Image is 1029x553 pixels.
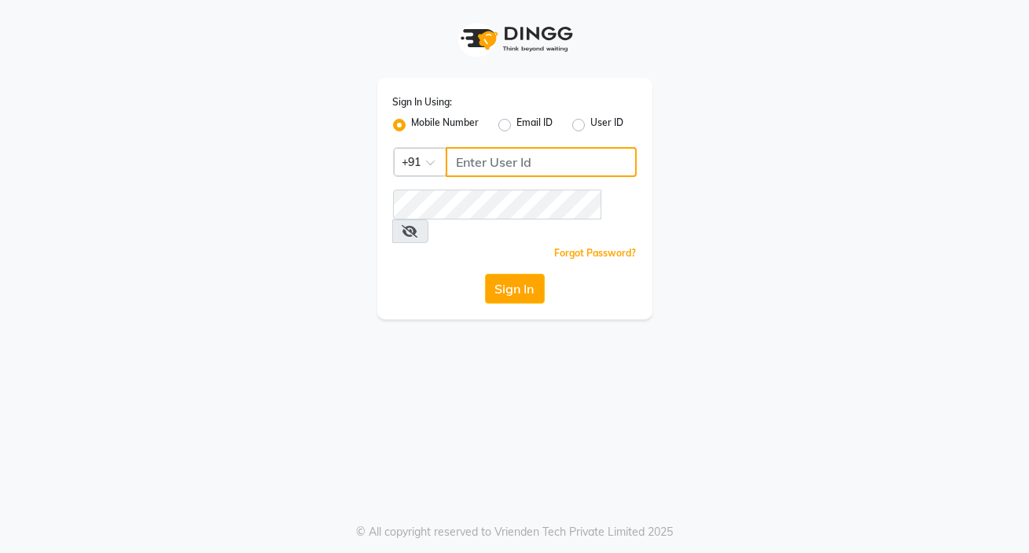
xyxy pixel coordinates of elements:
[485,274,545,304] button: Sign In
[393,190,601,219] input: Username
[393,95,453,109] label: Sign In Using:
[446,147,637,177] input: Username
[591,116,624,135] label: User ID
[452,16,578,62] img: logo1.svg
[555,247,637,259] a: Forgot Password?
[517,116,553,135] label: Email ID
[412,116,480,135] label: Mobile Number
